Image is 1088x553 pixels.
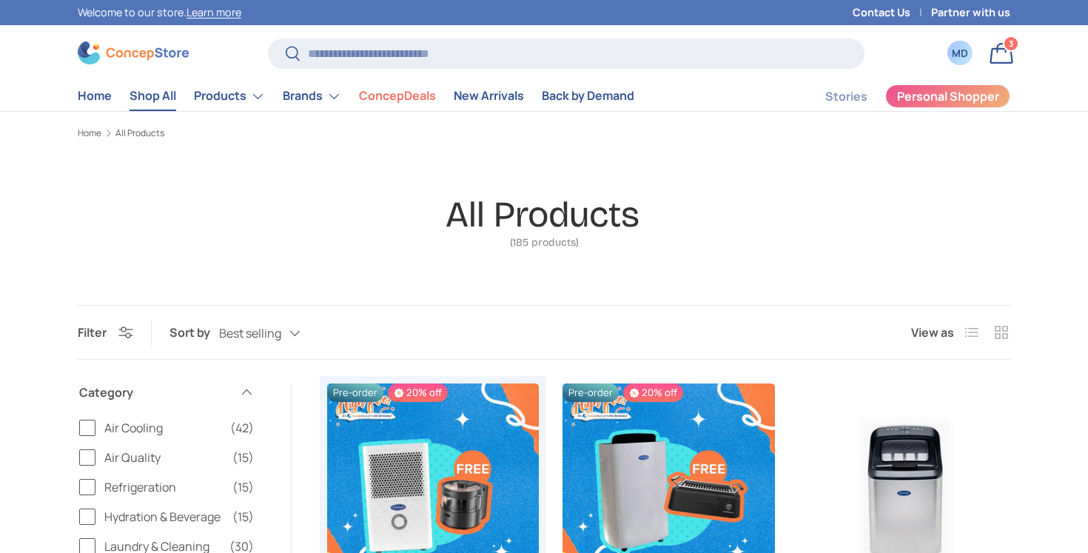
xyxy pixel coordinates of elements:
span: Pre-order [327,383,383,402]
span: Air Cooling [104,419,221,437]
summary: Category [79,366,254,419]
a: MD [944,37,976,70]
a: Learn more [187,5,241,19]
a: Home [78,129,101,138]
a: Personal Shopper [885,84,1010,108]
summary: Brands [274,81,350,111]
span: (15) [232,449,254,466]
span: Pre-order [563,383,619,402]
a: Contact Us [853,4,931,21]
p: Welcome to our store. [78,4,241,21]
span: 3 [1009,38,1013,49]
a: New Arrivals [454,81,524,110]
img: ConcepStore [78,41,189,64]
nav: Breadcrumbs [78,127,1010,140]
span: 20% off [388,383,448,402]
span: Air Quality [104,449,224,466]
a: Back by Demand [542,81,634,110]
button: Filter [78,324,133,341]
span: Personal Shopper [897,90,999,102]
nav: Secondary [790,81,1010,111]
a: Partner with us [931,4,1010,21]
nav: Primary [78,81,634,111]
span: Filter [78,324,107,341]
span: (42) [230,419,254,437]
a: Products [194,81,265,111]
span: (185 products) [446,238,643,248]
span: (15) [232,508,254,526]
h1: All Products [446,193,639,236]
a: Brands [283,81,341,111]
a: Shop All [130,81,176,110]
summary: Products [185,81,274,111]
span: View as [911,324,954,341]
a: Home [78,81,112,110]
a: Stories [825,82,867,111]
span: Best selling [219,326,281,341]
span: Category [79,383,230,401]
a: ConcepDeals [359,81,436,110]
span: Refrigeration [104,478,224,496]
button: Best selling [219,321,330,346]
span: Hydration & Beverage [104,508,224,526]
span: (15) [232,478,254,496]
label: Sort by [169,324,219,341]
div: MD [952,45,968,61]
a: All Products [115,129,164,138]
span: 20% off [623,383,683,402]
